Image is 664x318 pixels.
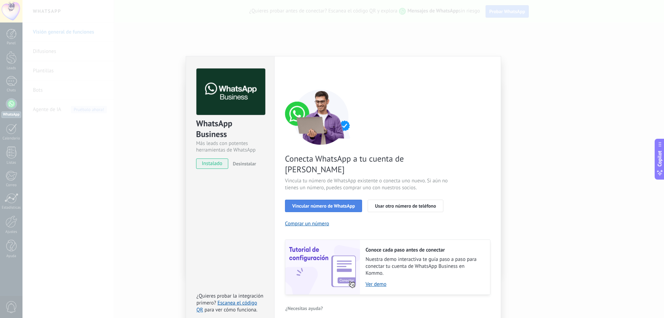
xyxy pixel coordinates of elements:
span: Conecta WhatsApp a tu cuenta de [PERSON_NAME] [285,153,450,175]
button: ¿Necesitas ayuda? [285,303,323,314]
span: Vincular número de WhatsApp [292,203,355,208]
span: Vincula tu número de WhatsApp existente o conecta uno nuevo. Si aún no tienes un número, puedes c... [285,178,450,191]
a: Escanea el código QR [196,300,257,313]
button: Desinstalar [230,158,256,169]
button: Usar otro número de teléfono [368,200,443,212]
span: instalado [196,158,228,169]
img: logo_main.png [196,69,265,115]
span: Copilot [656,151,663,166]
button: Vincular número de WhatsApp [285,200,362,212]
span: ¿Quieres probar la integración primero? [196,293,264,306]
span: Usar otro número de teléfono [375,203,436,208]
div: Más leads con potentes herramientas de WhatsApp [196,140,264,153]
span: para ver cómo funciona. [204,307,257,313]
h2: Conoce cada paso antes de conectar [366,247,483,253]
span: Desinstalar [233,161,256,167]
div: WhatsApp Business [196,118,264,140]
button: Comprar un número [285,220,329,227]
a: Ver demo [366,281,483,288]
img: connect number [285,89,358,145]
span: ¿Necesitas ayuda? [285,306,323,311]
span: Nuestra demo interactiva te guía paso a paso para conectar tu cuenta de WhatsApp Business en Kommo. [366,256,483,277]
